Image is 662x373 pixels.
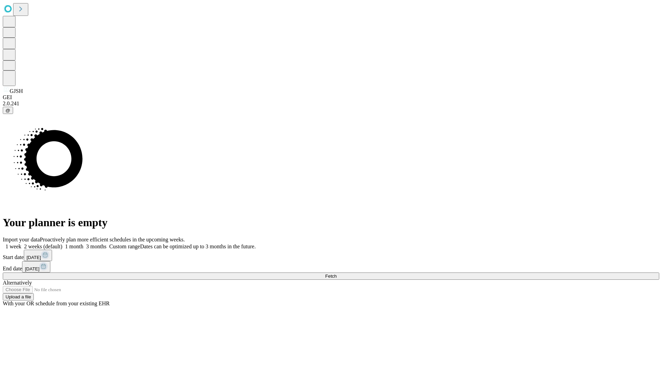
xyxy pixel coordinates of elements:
span: Alternatively [3,280,32,286]
button: Fetch [3,272,659,280]
h1: Your planner is empty [3,216,659,229]
div: GEI [3,94,659,101]
span: Custom range [109,243,140,249]
span: 1 week [6,243,21,249]
span: With your OR schedule from your existing EHR [3,300,110,306]
span: Import your data [3,237,40,242]
span: 3 months [86,243,107,249]
button: @ [3,107,13,114]
span: @ [6,108,10,113]
div: 2.0.241 [3,101,659,107]
div: End date [3,261,659,272]
span: 2 weeks (default) [24,243,62,249]
span: GJSH [10,88,23,94]
span: 1 month [65,243,83,249]
span: [DATE] [27,255,41,260]
button: Upload a file [3,293,34,300]
button: [DATE] [22,261,50,272]
div: Start date [3,250,659,261]
span: Dates can be optimized up to 3 months in the future. [140,243,255,249]
span: Fetch [325,274,337,279]
span: [DATE] [25,266,39,271]
span: Proactively plan more efficient schedules in the upcoming weeks. [40,237,185,242]
button: [DATE] [24,250,52,261]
